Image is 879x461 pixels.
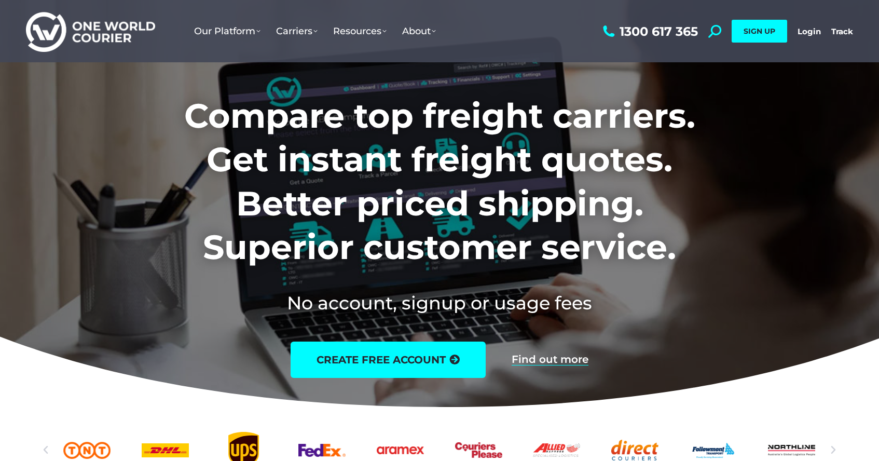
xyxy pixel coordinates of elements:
span: About [402,25,436,37]
a: SIGN UP [732,20,787,43]
h2: No account, signup or usage fees [116,290,764,316]
span: Carriers [276,25,318,37]
a: 1300 617 365 [600,25,698,38]
h1: Compare top freight carriers. Get instant freight quotes. Better priced shipping. Superior custom... [116,94,764,269]
span: Our Platform [194,25,260,37]
a: Login [798,26,821,36]
span: Resources [333,25,387,37]
a: Carriers [268,15,325,47]
a: Track [831,26,853,36]
span: SIGN UP [744,26,775,36]
a: Find out more [512,354,588,365]
img: One World Courier [26,10,155,52]
a: Our Platform [186,15,268,47]
a: About [394,15,444,47]
a: create free account [291,342,486,378]
a: Resources [325,15,394,47]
